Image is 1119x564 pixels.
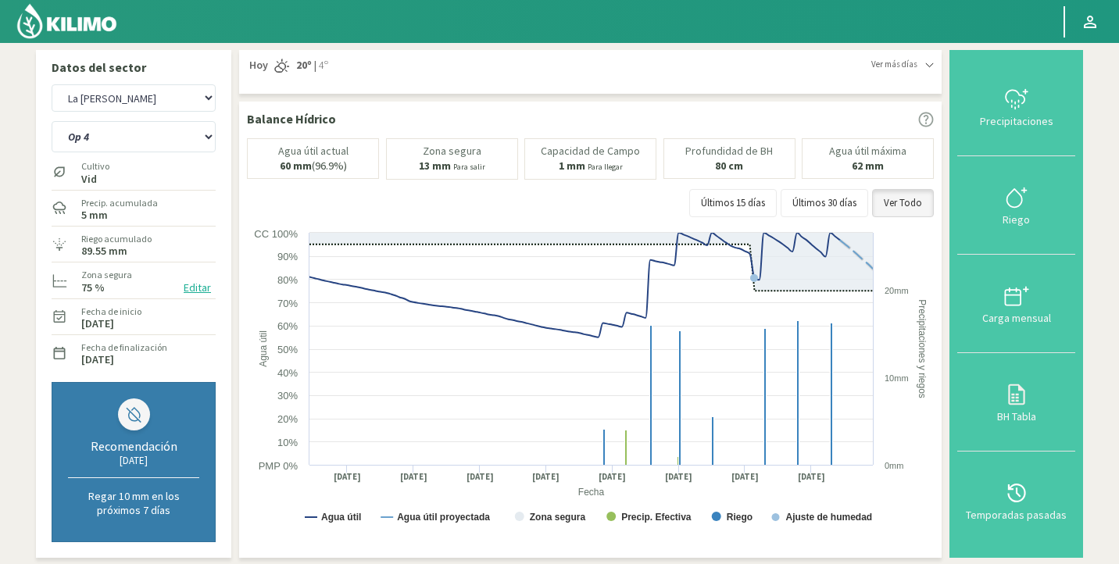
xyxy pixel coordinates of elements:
text: Agua útil proyectada [397,512,490,523]
p: Zona segura [423,145,481,157]
text: [DATE] [532,471,559,483]
div: Temporadas pasadas [962,509,1071,520]
text: 60% [277,320,298,332]
b: 13 mm [419,159,451,173]
text: Precipitaciones y riegos [917,299,928,398]
label: Cultivo [81,159,109,173]
text: 10mm [885,373,909,383]
text: Ajuste de humedad [786,512,873,523]
text: Zona segura [530,512,586,523]
text: [DATE] [400,471,427,483]
text: 80% [277,274,298,286]
strong: 20º [296,58,312,72]
button: Riego [957,156,1075,255]
text: [DATE] [665,471,692,483]
div: Recomendación [68,438,199,454]
span: 4º [316,58,328,73]
span: Hoy [247,58,268,73]
text: [DATE] [599,471,626,483]
button: BH Tabla [957,353,1075,452]
span: Ver más días [871,58,917,71]
text: [DATE] [798,471,825,483]
div: Carga mensual [962,312,1071,323]
label: Precip. acumulada [81,196,158,210]
b: 80 cm [715,159,743,173]
text: PMP 0% [259,460,299,472]
text: 20% [277,413,298,425]
text: [DATE] [467,471,494,483]
label: Fecha de inicio [81,305,141,319]
label: [DATE] [81,319,114,329]
small: Para salir [453,162,485,172]
img: Kilimo [16,2,118,40]
text: Riego [727,512,753,523]
b: 1 mm [559,159,585,173]
text: Precip. Efectiva [621,512,692,523]
label: Fecha de finalización [81,341,167,355]
text: 10% [277,437,298,448]
button: Carga mensual [957,255,1075,353]
text: 90% [277,251,298,262]
p: Agua útil máxima [829,145,906,157]
p: (96.9%) [280,160,347,172]
label: Vid [81,174,109,184]
text: 20mm [885,286,909,295]
label: Riego acumulado [81,232,152,246]
button: Ver Todo [872,189,934,217]
text: 30% [277,390,298,402]
label: 89.55 mm [81,246,127,256]
div: Precipitaciones [962,116,1071,127]
p: Agua útil actual [278,145,349,157]
text: CC 100% [254,228,298,240]
p: Profundidad de BH [685,145,773,157]
button: Últimos 30 días [781,189,868,217]
button: Temporadas pasadas [957,452,1075,550]
label: Zona segura [81,268,132,282]
b: 62 mm [852,159,884,173]
button: Editar [179,279,216,297]
text: 40% [277,367,298,379]
text: [DATE] [334,471,361,483]
text: Fecha [578,487,605,498]
div: [DATE] [68,454,199,467]
p: Balance Hídrico [247,109,336,128]
b: 60 mm [280,159,312,173]
p: Capacidad de Campo [541,145,640,157]
label: [DATE] [81,355,114,365]
label: 5 mm [81,210,108,220]
text: 0mm [885,461,903,470]
text: 70% [277,298,298,309]
p: Regar 10 mm en los próximos 7 días [68,489,199,517]
small: Para llegar [588,162,623,172]
button: Últimos 15 días [689,189,777,217]
text: [DATE] [731,471,759,483]
span: | [314,58,316,73]
text: Agua útil [258,330,269,367]
label: 75 % [81,283,105,293]
text: 50% [277,344,298,355]
button: Precipitaciones [957,58,1075,156]
div: Riego [962,214,1071,225]
p: Datos del sector [52,58,216,77]
div: BH Tabla [962,411,1071,422]
text: Agua útil [321,512,361,523]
